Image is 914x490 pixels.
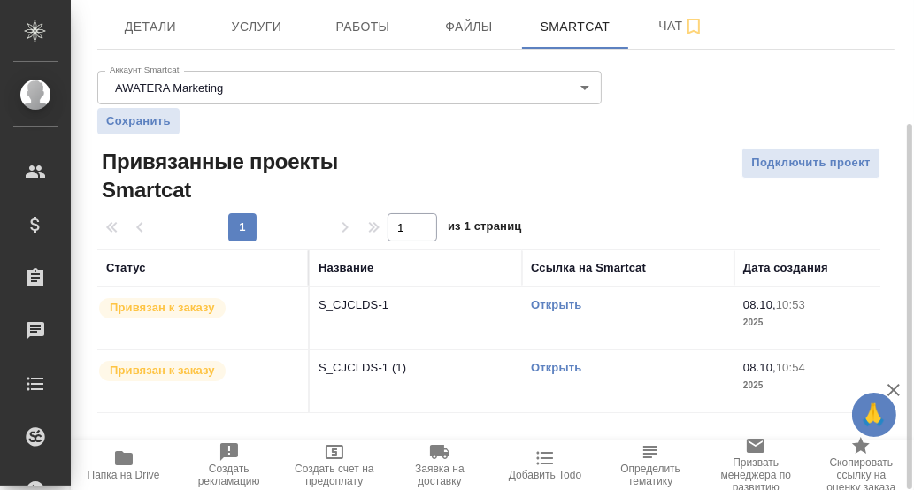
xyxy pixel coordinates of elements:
[106,112,171,130] span: Сохранить
[743,259,828,277] div: Дата создания
[281,440,387,490] button: Создать счет на предоплату
[743,298,776,311] p: 08.10,
[110,362,215,379] p: Привязан к заказу
[97,71,602,104] div: AWATERA Marketing
[319,359,513,377] p: S_CJCLDS-1 (1)
[741,148,880,179] button: Подключить проект
[214,16,299,38] span: Услуги
[110,299,215,317] p: Привязан к заказу
[776,361,805,374] p: 10:54
[106,259,146,277] div: Статус
[493,440,598,490] button: Добавить Todo
[531,298,581,311] a: Открыть
[859,396,889,433] span: 🙏
[598,440,703,490] button: Определить тематику
[426,16,511,38] span: Файлы
[71,440,176,490] button: Папка на Drive
[743,361,776,374] p: 08.10,
[531,259,646,277] div: Ссылка на Smartcat
[97,148,363,204] span: Привязанные проекты Smartcat
[387,440,492,490] button: Заявка на доставку
[809,440,914,490] button: Скопировать ссылку на оценку заказа
[319,296,513,314] p: S_CJCLDS-1
[509,469,581,481] span: Добавить Todo
[751,153,871,173] span: Подключить проект
[97,108,180,134] button: Сохранить
[187,463,271,487] span: Создать рекламацию
[88,469,160,481] span: Папка на Drive
[703,440,809,490] button: Призвать менеджера по развитию
[320,16,405,38] span: Работы
[533,16,618,38] span: Smartcat
[639,15,724,37] span: Чат
[448,216,522,241] span: из 1 страниц
[609,463,693,487] span: Определить тематику
[292,463,376,487] span: Создать счет на предоплату
[176,440,281,490] button: Создать рекламацию
[110,80,228,96] button: AWATERA Marketing
[683,16,704,37] svg: Подписаться
[397,463,481,487] span: Заявка на доставку
[108,16,193,38] span: Детали
[852,393,896,437] button: 🙏
[531,361,581,374] a: Открыть
[319,259,373,277] div: Название
[776,298,805,311] p: 10:53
